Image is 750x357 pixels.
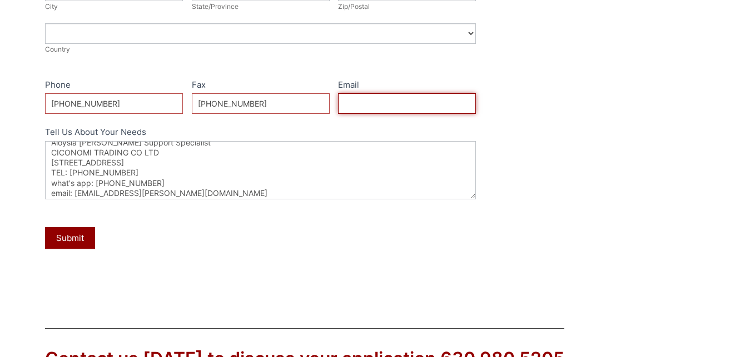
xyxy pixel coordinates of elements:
label: Email [338,78,476,94]
div: State/Province [192,1,330,12]
label: Phone [45,78,183,94]
div: City [45,1,183,12]
label: Fax [192,78,330,94]
div: Country [45,44,476,55]
div: Zip/Postal [338,1,476,12]
label: Tell Us About Your Needs [45,125,476,141]
button: Submit [45,227,95,249]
